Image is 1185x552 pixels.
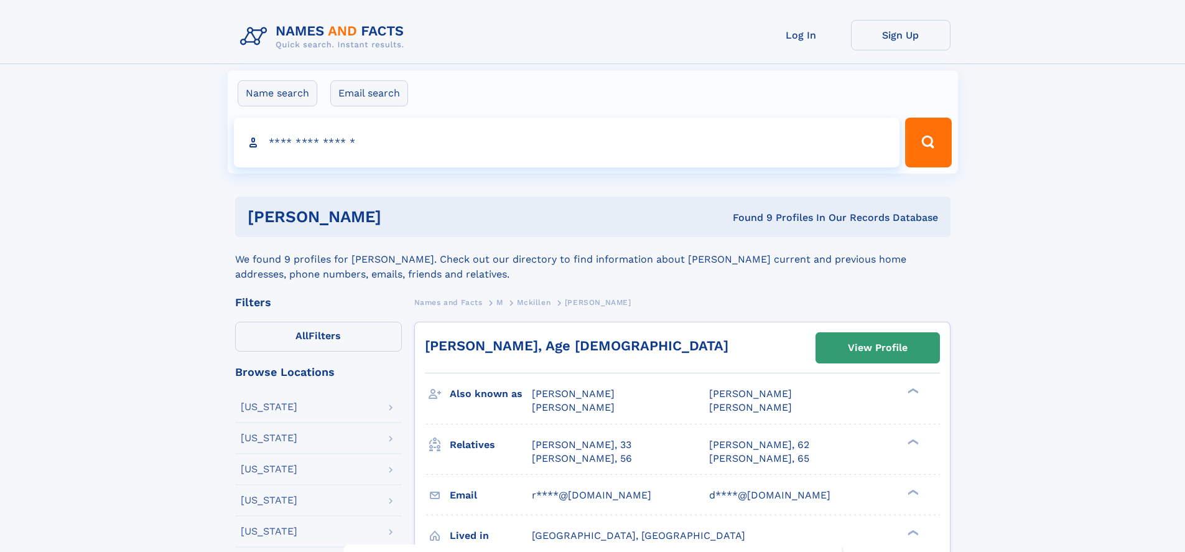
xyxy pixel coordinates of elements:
[496,298,503,307] span: M
[565,298,631,307] span: [PERSON_NAME]
[241,464,297,474] div: [US_STATE]
[532,438,631,452] a: [PERSON_NAME], 33
[557,211,938,225] div: Found 9 Profiles In Our Records Database
[751,20,851,50] a: Log In
[450,525,532,546] h3: Lived in
[848,334,908,362] div: View Profile
[532,388,615,400] span: [PERSON_NAME]
[241,526,297,536] div: [US_STATE]
[532,530,745,541] span: [GEOGRAPHIC_DATA], [GEOGRAPHIC_DATA]
[496,294,503,310] a: M
[248,209,557,225] h1: [PERSON_NAME]
[450,485,532,506] h3: Email
[904,387,919,395] div: ❯
[330,80,408,106] label: Email search
[709,452,809,465] a: [PERSON_NAME], 65
[905,118,951,167] button: Search Button
[816,333,939,363] a: View Profile
[450,434,532,456] h3: Relatives
[235,322,402,352] label: Filters
[904,488,919,496] div: ❯
[238,80,317,106] label: Name search
[235,297,402,308] div: Filters
[234,118,900,167] input: search input
[532,401,615,413] span: [PERSON_NAME]
[235,20,414,54] img: Logo Names and Facts
[709,388,792,400] span: [PERSON_NAME]
[904,528,919,536] div: ❯
[450,383,532,405] h3: Also known as
[241,495,297,505] div: [US_STATE]
[851,20,950,50] a: Sign Up
[235,237,950,282] div: We found 9 profiles for [PERSON_NAME]. Check out our directory to find information about [PERSON_...
[517,294,551,310] a: Mckillen
[414,294,483,310] a: Names and Facts
[235,367,402,378] div: Browse Locations
[241,433,297,443] div: [US_STATE]
[241,402,297,412] div: [US_STATE]
[904,437,919,446] div: ❯
[517,298,551,307] span: Mckillen
[295,330,309,342] span: All
[532,452,632,465] a: [PERSON_NAME], 56
[709,401,792,413] span: [PERSON_NAME]
[709,438,809,452] a: [PERSON_NAME], 62
[425,338,728,353] a: [PERSON_NAME], Age [DEMOGRAPHIC_DATA]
